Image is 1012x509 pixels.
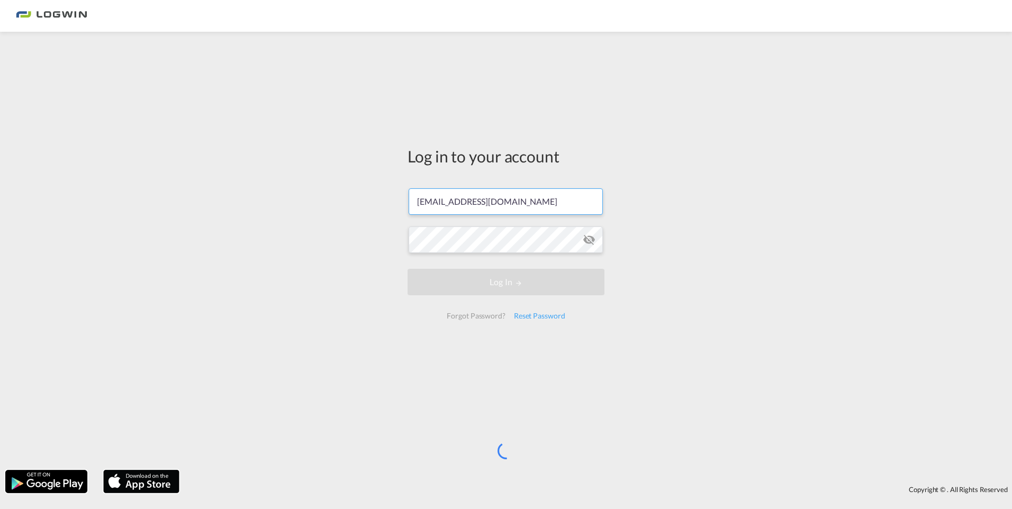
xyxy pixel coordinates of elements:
[102,469,180,494] img: apple.png
[583,233,595,246] md-icon: icon-eye-off
[510,306,570,325] div: Reset Password
[409,188,603,215] input: Enter email/phone number
[16,4,87,28] img: bc73a0e0d8c111efacd525e4c8ad7d32.png
[408,145,604,167] div: Log in to your account
[408,269,604,295] button: LOGIN
[442,306,509,325] div: Forgot Password?
[4,469,88,494] img: google.png
[185,480,1012,498] div: Copyright © . All Rights Reserved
